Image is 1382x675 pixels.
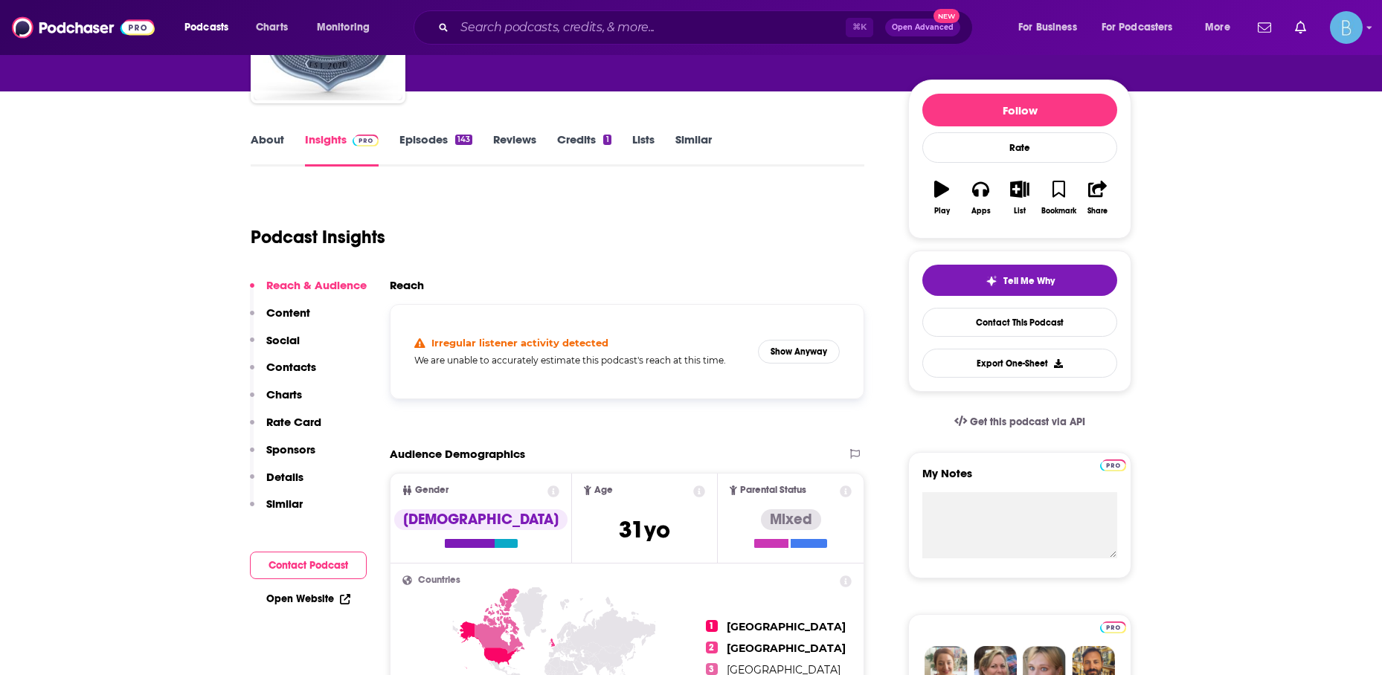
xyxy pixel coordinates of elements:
p: Sponsors [266,442,315,456]
p: Rate Card [266,415,321,429]
div: List [1014,207,1026,216]
a: InsightsPodchaser Pro [305,132,379,167]
p: Similar [266,497,303,511]
h2: Audience Demographics [390,447,525,461]
img: Podchaser - Follow, Share and Rate Podcasts [12,13,155,42]
a: Open Website [266,592,350,605]
span: Logged in as BLASTmedia [1330,11,1363,44]
button: Content [250,306,310,333]
p: Content [266,306,310,320]
button: Show profile menu [1330,11,1363,44]
span: For Podcasters [1102,17,1173,38]
span: New [933,9,960,23]
span: Open Advanced [892,24,954,31]
a: Lists [632,132,655,167]
span: [GEOGRAPHIC_DATA] [727,642,846,655]
p: Details [266,470,303,484]
p: Contacts [266,360,316,374]
button: open menu [1008,16,1096,39]
button: Export One-Sheet [922,349,1117,378]
button: List [1000,171,1039,225]
div: Play [934,207,950,216]
button: open menu [306,16,389,39]
span: ⌘ K [846,18,873,37]
button: Details [250,470,303,497]
div: Bookmark [1041,207,1076,216]
span: 1 [706,620,718,632]
a: About [251,132,284,167]
div: [DEMOGRAPHIC_DATA] [394,509,568,530]
span: Get this podcast via API [970,416,1085,428]
span: Parental Status [740,485,806,495]
img: User Profile [1330,11,1363,44]
a: Similar [675,132,712,167]
a: Episodes143 [399,132,472,167]
div: 143 [455,135,472,145]
a: Pro website [1100,619,1126,633]
a: Get this podcast via API [942,404,1097,440]
label: My Notes [922,466,1117,492]
button: Open AdvancedNew [885,19,960,36]
span: 3 [706,663,718,675]
h2: Reach [390,278,424,292]
span: Gender [415,485,449,495]
button: Play [922,171,961,225]
button: Reach & Audience [250,278,367,306]
img: Podchaser Pro [1100,621,1126,633]
button: Share [1079,171,1117,225]
button: Similar [250,497,303,524]
div: Search podcasts, credits, & more... [428,10,987,45]
span: Tell Me Why [1003,275,1055,287]
span: 31 yo [619,515,670,544]
p: Charts [266,387,302,401]
span: Countries [418,575,460,585]
div: Rate [922,132,1117,163]
button: Sponsors [250,442,315,470]
h5: We are unable to accurately estimate this podcast's reach at this time. [414,355,746,366]
button: tell me why sparkleTell Me Why [922,265,1117,296]
button: Contacts [250,360,316,387]
button: Follow [922,94,1117,126]
img: Podchaser Pro [353,135,379,146]
h4: Irregular listener activity detected [431,337,608,349]
div: 1 [603,135,611,145]
button: Charts [250,387,302,415]
button: Apps [961,171,1000,225]
button: Rate Card [250,415,321,442]
span: Monitoring [317,17,370,38]
img: Podchaser Pro [1100,459,1126,471]
div: Share [1087,207,1108,216]
span: More [1205,17,1230,38]
div: Mixed [761,509,821,530]
span: Age [594,485,613,495]
a: Show notifications dropdown [1252,15,1277,40]
button: Show Anyway [758,340,840,364]
button: Bookmark [1039,171,1078,225]
a: Credits1 [557,132,611,167]
div: Apps [971,207,991,216]
button: Social [250,333,300,361]
a: Contact This Podcast [922,308,1117,337]
span: 2 [706,642,718,653]
p: Reach & Audience [266,278,367,292]
button: Contact Podcast [250,552,367,579]
p: Social [266,333,300,347]
button: open menu [1195,16,1249,39]
input: Search podcasts, credits, & more... [454,16,846,39]
h1: Podcast Insights [251,226,385,248]
img: tell me why sparkle [986,275,997,287]
a: Charts [246,16,297,39]
a: Show notifications dropdown [1289,15,1312,40]
span: [GEOGRAPHIC_DATA] [727,620,846,633]
span: Charts [256,17,288,38]
button: open menu [1092,16,1195,39]
a: Reviews [493,132,536,167]
span: Podcasts [184,17,228,38]
span: For Business [1018,17,1077,38]
button: open menu [174,16,248,39]
a: Pro website [1100,457,1126,471]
